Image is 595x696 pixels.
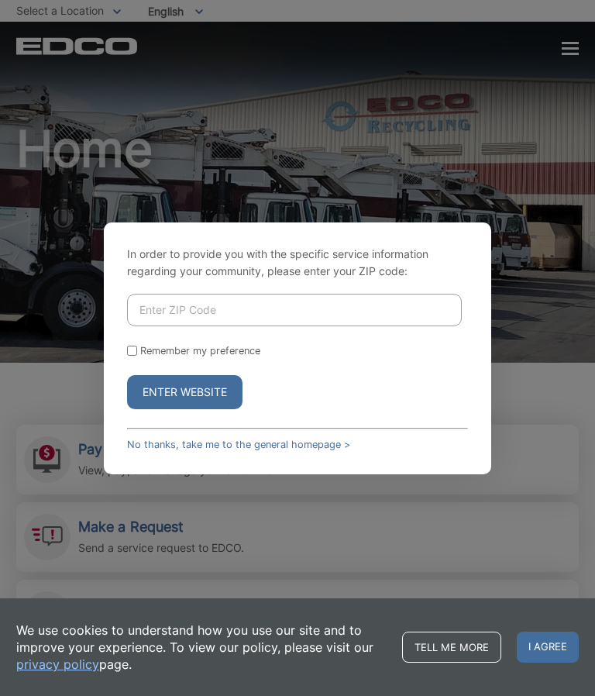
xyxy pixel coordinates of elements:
[402,632,501,663] a: Tell me more
[127,294,462,326] input: Enter ZIP Code
[16,656,99,673] a: privacy policy
[127,246,468,280] p: In order to provide you with the specific service information regarding your community, please en...
[127,375,242,409] button: Enter Website
[140,345,260,357] label: Remember my preference
[127,439,350,450] a: No thanks, take me to the general homepage >
[517,632,579,663] span: I agree
[16,622,387,673] p: We use cookies to understand how you use our site and to improve your experience. To view our pol...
